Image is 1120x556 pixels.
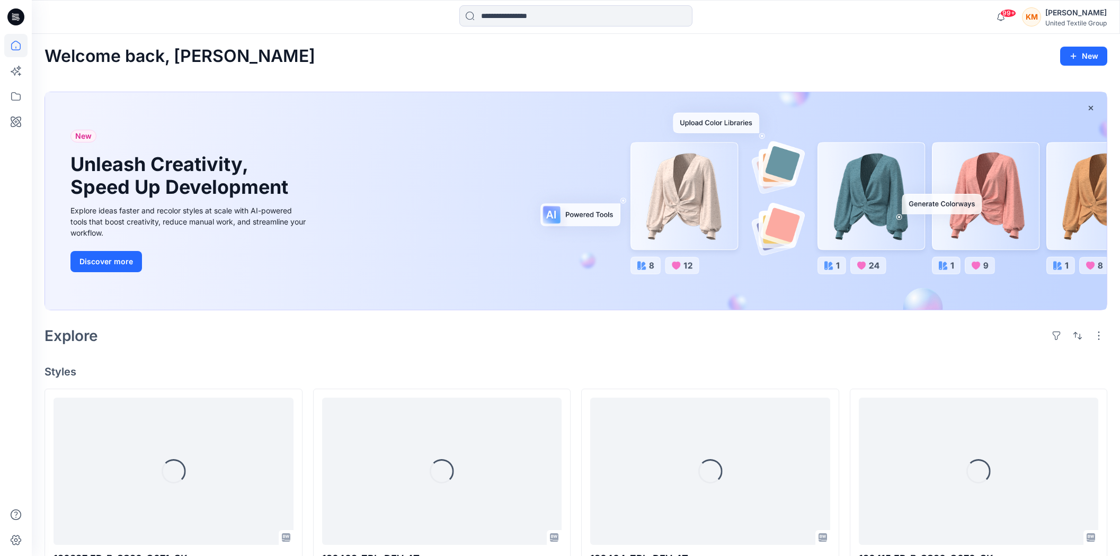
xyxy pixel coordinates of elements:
[45,365,1107,378] h4: Styles
[70,251,142,272] button: Discover more
[1060,47,1107,66] button: New
[45,327,98,344] h2: Explore
[1045,19,1107,27] div: United Textile Group
[75,130,92,142] span: New
[70,205,309,238] div: Explore ideas faster and recolor styles at scale with AI-powered tools that boost creativity, red...
[1000,9,1016,17] span: 99+
[70,153,293,199] h1: Unleash Creativity, Speed Up Development
[1022,7,1041,26] div: KM
[1045,6,1107,19] div: [PERSON_NAME]
[70,251,309,272] a: Discover more
[45,47,315,66] h2: Welcome back, [PERSON_NAME]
